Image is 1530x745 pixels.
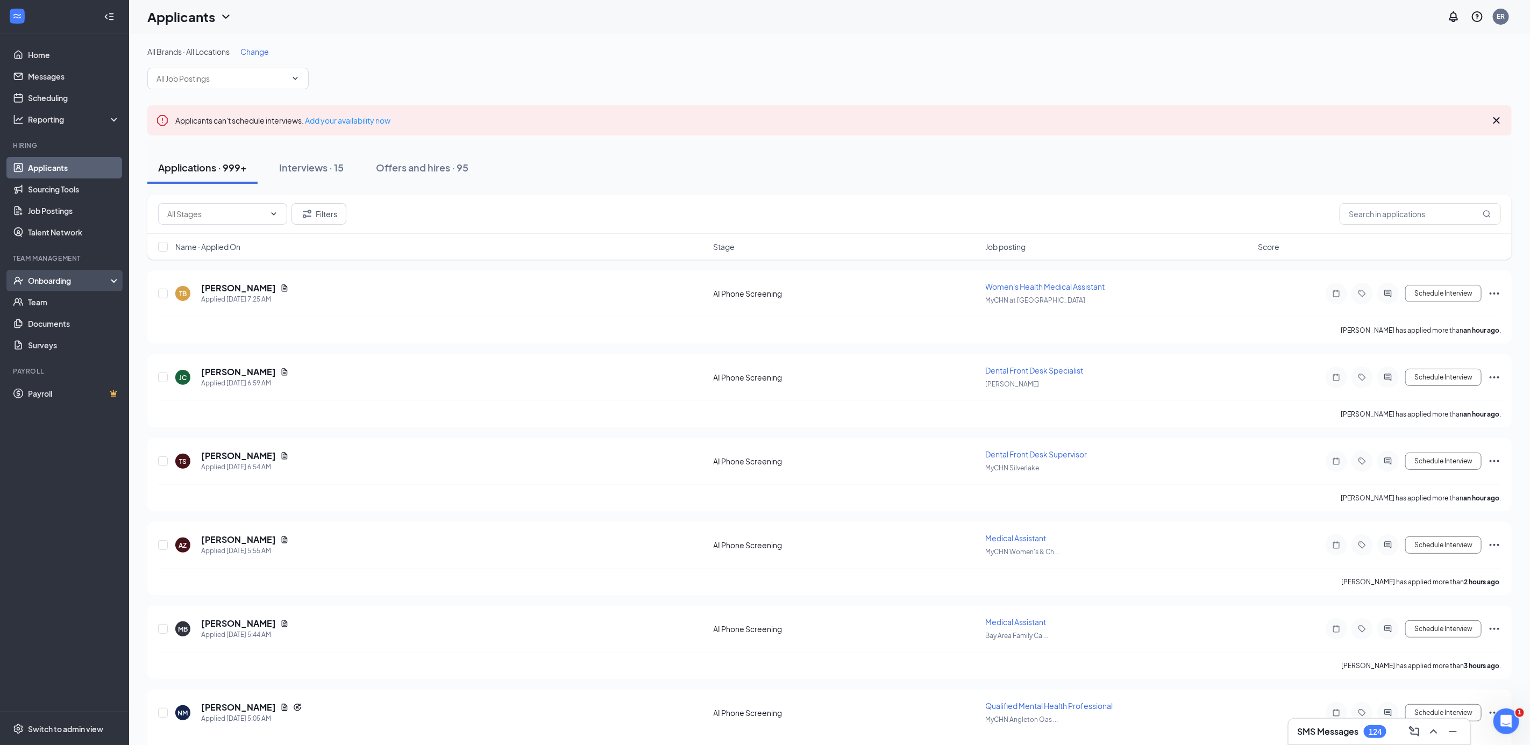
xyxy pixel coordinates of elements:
[201,378,289,389] div: Applied [DATE] 6:59 AM
[1356,541,1369,549] svg: Tag
[1488,287,1501,300] svg: Ellipses
[1488,622,1501,635] svg: Ellipses
[280,703,289,712] svg: Document
[1382,541,1394,549] svg: ActiveChat
[179,457,187,466] div: TS
[714,540,979,550] div: AI Phone Screening
[986,282,1105,291] span: Women's Health Medical Assistant
[1341,493,1501,503] p: [PERSON_NAME] has applied more than .
[28,44,120,66] a: Home
[1341,577,1501,586] p: [PERSON_NAME] has applied more than .
[1488,706,1501,719] svg: Ellipses
[28,114,120,125] div: Reporting
[279,161,344,174] div: Interviews · 15
[201,294,289,305] div: Applied [DATE] 7:25 AM
[1488,539,1501,551] svg: Ellipses
[201,701,276,713] h5: [PERSON_NAME]
[28,275,111,286] div: Onboarding
[1405,620,1482,637] button: Schedule Interview
[1330,541,1343,549] svg: Note
[240,47,269,56] span: Change
[1369,727,1382,736] div: 124
[1405,285,1482,302] button: Schedule Interview
[1464,578,1499,586] b: 2 hours ago
[376,161,468,174] div: Offers and hires · 95
[714,241,735,252] span: Stage
[28,87,120,109] a: Scheduling
[986,449,1087,459] span: Dental Front Desk Supervisor
[179,289,187,298] div: TB
[1447,10,1460,23] svg: Notifications
[305,116,390,125] a: Add your availability now
[1356,373,1369,382] svg: Tag
[1341,661,1501,670] p: [PERSON_NAME] has applied more than .
[986,380,1040,388] span: [PERSON_NAME]
[986,617,1047,627] span: Medical Assistant
[1427,725,1440,738] svg: ChevronUp
[28,221,120,243] a: Talent Network
[179,541,187,550] div: AZ
[175,241,240,252] span: Name · Applied On
[1425,723,1442,740] button: ChevronUp
[1382,457,1394,465] svg: ActiveChat
[13,367,118,376] div: Payroll
[219,10,232,23] svg: ChevronDown
[28,157,120,178] a: Applicants
[280,535,289,544] svg: Document
[1356,457,1369,465] svg: Tag
[1490,114,1503,127] svg: Cross
[178,625,188,634] div: MB
[1382,289,1394,298] svg: ActiveChat
[158,161,247,174] div: Applications · 999+
[201,546,289,556] div: Applied [DATE] 5:55 AM
[714,624,979,634] div: AI Phone Screening
[1405,536,1482,554] button: Schedule Interview
[201,366,276,378] h5: [PERSON_NAME]
[1515,708,1524,717] span: 1
[1463,326,1499,334] b: an hour ago
[293,703,302,712] svg: Reapply
[986,701,1113,711] span: Qualified Mental Health Professional
[269,210,278,218] svg: ChevronDown
[1444,723,1462,740] button: Minimize
[1405,704,1482,721] button: Schedule Interview
[1330,289,1343,298] svg: Note
[1341,410,1501,419] p: [PERSON_NAME] has applied more than .
[28,66,120,87] a: Messages
[714,707,979,718] div: AI Phone Screening
[1258,241,1279,252] span: Score
[201,713,302,724] div: Applied [DATE] 5:05 AM
[1330,708,1343,717] svg: Note
[986,533,1047,543] span: Medical Assistant
[13,254,118,263] div: Team Management
[201,618,276,629] h5: [PERSON_NAME]
[156,114,169,127] svg: Error
[986,715,1058,723] span: MyCHN Angleton Oas ...
[28,200,120,221] a: Job Postings
[1483,210,1491,218] svg: MagnifyingGlass
[986,366,1084,375] span: Dental Front Desk Specialist
[13,275,24,286] svg: UserCheck
[104,11,115,22] svg: Collapse
[28,334,120,356] a: Surveys
[175,116,390,125] span: Applicants can't schedule interviews.
[1405,453,1482,470] button: Schedule Interview
[1447,725,1460,738] svg: Minimize
[28,178,120,200] a: Sourcing Tools
[1497,12,1505,21] div: ER
[201,282,276,294] h5: [PERSON_NAME]
[291,74,300,83] svg: ChevronDown
[179,373,187,382] div: JC
[1341,326,1501,335] p: [PERSON_NAME] has applied more than .
[280,284,289,292] svg: Document
[1330,625,1343,633] svg: Note
[1463,410,1499,418] b: an hour ago
[1356,708,1369,717] svg: Tag
[147,47,230,56] span: All Brands · All Locations
[1330,457,1343,465] svg: Note
[714,288,979,299] div: AI Phone Screening
[986,296,1086,304] span: MyCHN at [GEOGRAPHIC_DATA]
[1382,708,1394,717] svg: ActiveChat
[1356,289,1369,298] svg: Tag
[12,11,23,22] svg: WorkstreamLogo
